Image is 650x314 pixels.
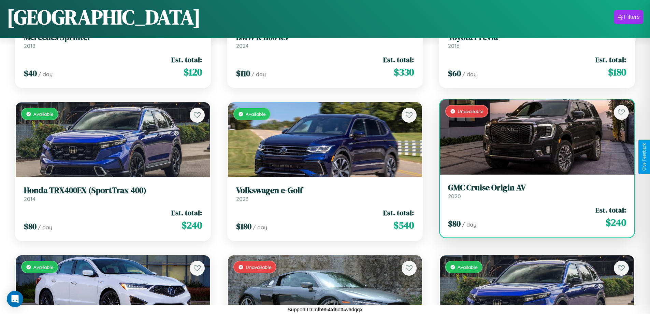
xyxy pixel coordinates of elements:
h3: GMC Cruise Origin AV [448,183,626,193]
span: / day [462,221,476,228]
span: Unavailable [458,108,483,114]
span: Unavailable [246,264,272,270]
span: 2024 [236,42,249,49]
span: $ 540 [393,218,414,232]
span: Available [246,111,266,117]
span: $ 80 [448,218,461,229]
span: Est. total: [171,55,202,65]
h3: Volkswagen e-Golf [236,186,414,195]
span: 2018 [24,42,35,49]
span: $ 80 [24,221,37,232]
div: Open Intercom Messenger [7,291,23,307]
span: / day [251,71,266,78]
span: / day [462,71,477,78]
span: $ 60 [448,68,461,79]
span: $ 110 [236,68,250,79]
p: Support ID: mfb954td6ot5w6dqqx [288,305,362,314]
a: GMC Cruise Origin AV2020 [448,183,626,200]
a: Mercedes Sprinter2018 [24,32,202,49]
span: Est. total: [595,55,626,65]
span: 2016 [448,42,460,49]
span: $ 330 [394,65,414,79]
span: Available [33,111,54,117]
span: Est. total: [383,208,414,218]
span: $ 240 [182,218,202,232]
button: Filters [614,10,643,24]
a: Toyota Previa2016 [448,32,626,49]
a: Honda TRX400EX (SportTrax 400)2014 [24,186,202,202]
h1: [GEOGRAPHIC_DATA] [7,3,201,31]
span: $ 240 [606,216,626,229]
a: Volkswagen e-Golf2023 [236,186,414,202]
div: Give Feedback [642,143,647,171]
span: $ 180 [608,65,626,79]
span: / day [253,224,267,231]
span: $ 180 [236,221,251,232]
span: 2020 [448,193,461,200]
span: Available [458,264,478,270]
h3: Honda TRX400EX (SportTrax 400) [24,186,202,195]
span: / day [38,71,53,78]
span: / day [38,224,52,231]
span: Available [33,264,54,270]
span: Est. total: [383,55,414,65]
div: Filters [624,14,640,21]
span: $ 40 [24,68,37,79]
span: Est. total: [171,208,202,218]
span: 2014 [24,195,35,202]
span: $ 120 [184,65,202,79]
a: BMW R 1100 RS2024 [236,32,414,49]
span: 2023 [236,195,248,202]
span: Est. total: [595,205,626,215]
